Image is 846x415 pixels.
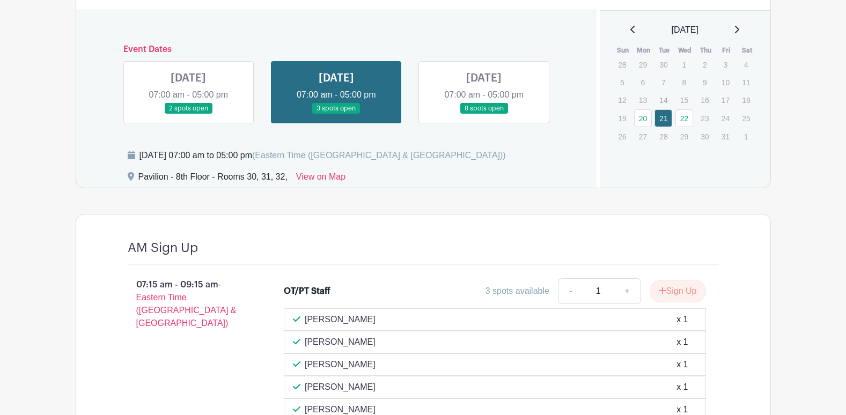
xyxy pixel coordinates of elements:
[654,128,672,145] p: 28
[737,45,757,56] th: Sat
[296,171,345,188] a: View on Map
[136,280,237,328] span: - Eastern Time ([GEOGRAPHIC_DATA] & [GEOGRAPHIC_DATA])
[613,45,634,56] th: Sun
[675,128,693,145] p: 29
[305,313,376,326] p: [PERSON_NAME]
[737,128,755,145] p: 1
[654,74,672,91] p: 7
[634,128,652,145] p: 27
[696,74,713,91] p: 9
[654,45,675,56] th: Tue
[138,171,288,188] div: Pavilion - 8th Floor - Rooms 30, 31, 32,
[675,74,693,91] p: 8
[675,109,693,127] a: 22
[717,56,734,73] p: 3
[696,56,713,73] p: 2
[634,92,652,108] p: 13
[634,109,652,127] a: 20
[695,45,716,56] th: Thu
[614,278,641,304] a: +
[650,280,706,302] button: Sign Up
[634,56,652,73] p: 29
[737,74,755,91] p: 11
[634,74,652,91] p: 6
[696,110,713,127] p: 23
[485,285,549,298] div: 3 spots available
[737,56,755,73] p: 4
[737,92,755,108] p: 18
[696,92,713,108] p: 16
[675,45,696,56] th: Wed
[558,278,583,304] a: -
[613,110,631,127] p: 19
[613,92,631,108] p: 12
[675,92,693,108] p: 15
[717,74,734,91] p: 10
[252,151,506,160] span: (Eastern Time ([GEOGRAPHIC_DATA] & [GEOGRAPHIC_DATA]))
[284,285,330,298] div: OT/PT Staff
[676,381,688,394] div: x 1
[128,240,198,256] h4: AM Sign Up
[654,56,672,73] p: 30
[654,92,672,108] p: 14
[305,381,376,394] p: [PERSON_NAME]
[675,56,693,73] p: 1
[613,74,631,91] p: 5
[634,45,654,56] th: Mon
[115,45,558,55] h6: Event Dates
[717,110,734,127] p: 24
[717,128,734,145] p: 31
[676,313,688,326] div: x 1
[672,24,698,36] span: [DATE]
[676,336,688,349] div: x 1
[305,336,376,349] p: [PERSON_NAME]
[111,274,267,334] p: 07:15 am - 09:15 am
[613,128,631,145] p: 26
[613,56,631,73] p: 28
[654,109,672,127] a: 21
[696,128,713,145] p: 30
[716,45,737,56] th: Fri
[717,92,734,108] p: 17
[676,358,688,371] div: x 1
[305,358,376,371] p: [PERSON_NAME]
[139,149,506,162] div: [DATE] 07:00 am to 05:00 pm
[737,110,755,127] p: 25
